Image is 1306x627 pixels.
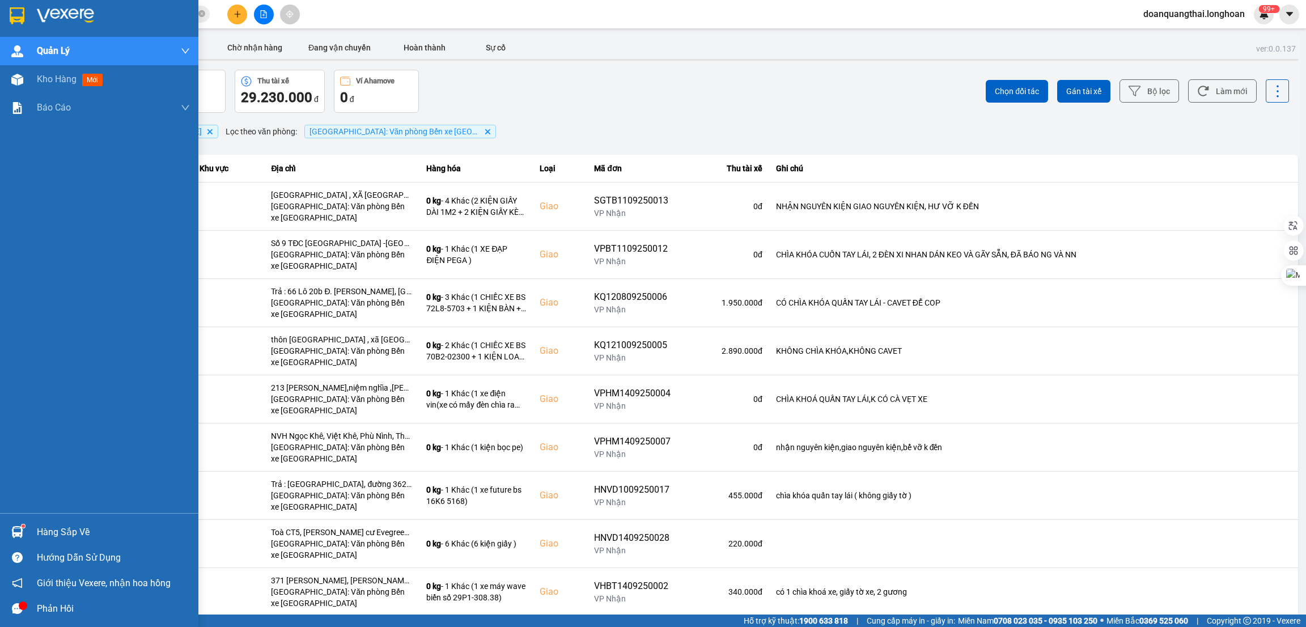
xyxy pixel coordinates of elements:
div: - 6 Khác (6 kiện giấy ) [426,538,526,549]
div: CÓ CHÌA KHÓA QUẤN TAY LÁI - CAVET ĐỂ COP [776,297,1291,308]
div: 1.950.000 đ [684,297,762,308]
div: VP Nhận [594,352,671,363]
div: CHÌA KHÓA CUỐN TAY LÁI, 2 ĐÈN XI NHAN DÁN KEO VÀ GÃY SẴN, ĐÃ BÁO NG VÀ NN [776,249,1291,260]
div: chìa khóa quấn tay lái ( không giấy tờ ) [776,490,1291,501]
div: Số 9 TĐC [GEOGRAPHIC_DATA] -[GEOGRAPHIC_DATA], tổ 7 phường [GEOGRAPHIC_DATA], [GEOGRAPHIC_DATA] [271,238,413,249]
img: logo-vxr [10,7,24,24]
div: KHÔNG CHÌA KHÓA,KHÔNG CAVET [776,345,1291,357]
div: VPHM1409250004 [594,387,671,400]
div: [GEOGRAPHIC_DATA]: Văn phòng Bến xe [GEOGRAPHIC_DATA] [271,297,413,320]
svg: Delete [206,128,213,135]
div: Hàng sắp về [37,524,190,541]
div: đ [241,88,319,107]
div: VHBT1409250002 [594,579,671,593]
div: - 1 Khác (1 xe điện vin(xe có mấy đèn chìa ra ngoài xếp cẩn thận giúp em)) [426,388,526,410]
sup: 1 [22,524,25,528]
div: VP Nhận [594,593,671,604]
span: ⚪️ [1100,618,1104,623]
th: Loại [533,155,587,183]
div: Giao [540,440,580,454]
div: thôn [GEOGRAPHIC_DATA] , xã [GEOGRAPHIC_DATA] , [GEOGRAPHIC_DATA] , [GEOGRAPHIC_DATA] [271,334,413,345]
span: 0 kg [426,485,441,494]
div: VP Nhận [594,256,671,267]
div: 0 đ [684,249,762,260]
span: aim [286,10,294,18]
button: Làm mới [1188,79,1257,103]
div: SGTB1109250013 [594,194,671,207]
div: - 2 Khác (1 CHIẾC XE BS 70B2-02300 + 1 KIỆN LOA BỌC XỐP NỔ ) [426,340,526,362]
span: Quản Lý [37,44,70,58]
div: 2.890.000 đ [684,345,762,357]
div: Giao [540,296,580,310]
span: Hải Phòng: Văn phòng Bến xe Thượng Lý, close by backspace [304,125,496,138]
div: 0 đ [684,442,762,453]
sup: 506 [1258,5,1279,13]
span: close-circle [198,9,205,20]
span: 0 kg [426,582,441,591]
svg: Delete [484,128,491,135]
div: VPBT1109250012 [594,242,671,256]
div: 220.000 đ [684,538,762,549]
div: Phản hồi [37,600,190,617]
div: [GEOGRAPHIC_DATA]: Văn phòng Bến xe [GEOGRAPHIC_DATA] [271,586,413,609]
div: NHẬN NGUYÊN KIỆN GIAO NGUYÊN KIỆN, HƯ VỠ K ĐỀN [776,201,1291,212]
span: 29.230.000 [241,90,312,105]
img: warehouse-icon [11,45,23,57]
div: HNVD1009250017 [594,483,671,497]
div: NVH Ngọc Khê, Việt Khê, Phù Nình, Thuỷ Nguyên,[GEOGRAPHIC_DATA] [271,430,413,442]
div: 371 [PERSON_NAME], [PERSON_NAME], hải an, [GEOGRAPHIC_DATA] [271,575,413,586]
div: VP Nhận [594,304,671,315]
div: 213 [PERSON_NAME],niệm nghĩa ,[PERSON_NAME],[GEOGRAPHIC_DATA] [271,382,413,393]
span: 0 kg [426,389,441,398]
button: Thu tài xế29.230.000 đ [235,70,325,113]
div: Giao [540,248,580,261]
span: caret-down [1284,9,1295,19]
span: Miền Bắc [1106,615,1188,627]
div: - 1 Khác (1 xe máy wave biển số 29P1-308.38) [426,581,526,603]
span: 0 kg [426,443,441,452]
div: [GEOGRAPHIC_DATA]: Văn phòng Bến xe [GEOGRAPHIC_DATA] [271,345,413,368]
th: Địa chỉ [264,155,419,183]
th: Hàng hóa [419,155,533,183]
span: 0 [340,90,348,105]
div: 455.000 đ [684,490,762,501]
div: Giao [540,392,580,406]
span: | [856,615,858,627]
span: 0 kg [426,293,441,302]
button: file-add [254,5,274,24]
button: Bộ lọc [1120,79,1179,103]
strong: 0369 525 060 [1139,616,1188,625]
span: Miền Nam [958,615,1097,627]
div: Hướng dẫn sử dụng [37,549,190,566]
div: - 1 Khác (1 xe future bs 16K6 5168) [426,484,526,507]
div: đ [340,88,413,107]
span: copyright [1243,617,1251,625]
img: solution-icon [11,102,23,114]
strong: 0708 023 035 - 0935 103 250 [994,616,1097,625]
button: plus [227,5,247,24]
span: Chọn đối tác [995,86,1039,97]
span: 0 kg [426,244,441,253]
div: VP Nhận [594,545,671,556]
span: notification [12,578,23,588]
div: Trả : 66 Lô 20b Đ. [PERSON_NAME], [GEOGRAPHIC_DATA], [PERSON_NAME], [GEOGRAPHIC_DATA] [271,286,413,297]
div: KQ120809250006 [594,290,671,304]
div: [GEOGRAPHIC_DATA]: Văn phòng Bến xe [GEOGRAPHIC_DATA] [271,490,413,512]
div: Thu tài xế [257,77,289,85]
strong: 1900 633 818 [799,616,848,625]
span: 0 kg [426,539,441,548]
div: Ví Ahamove [356,77,395,85]
div: Giao [540,489,580,502]
div: [GEOGRAPHIC_DATA]: Văn phòng Bến xe [GEOGRAPHIC_DATA] [271,393,413,416]
button: Gán tài xế [1057,80,1110,103]
button: Chờ nhận hàng [212,36,297,59]
div: 0 đ [684,393,762,405]
button: Hoàn thành [382,36,467,59]
div: HNVD1409250028 [594,531,671,545]
div: VP Nhận [594,448,671,460]
div: [GEOGRAPHIC_DATA]: Văn phòng Bến xe [GEOGRAPHIC_DATA] [271,538,413,561]
div: VP Nhận [594,400,671,412]
div: KQ121009250005 [594,338,671,352]
div: Toà CT5, [PERSON_NAME] cư Evegreen, [PERSON_NAME], [PERSON_NAME], An Dương [GEOGRAPHIC_DATA] [271,527,413,538]
img: icon-new-feature [1259,9,1269,19]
